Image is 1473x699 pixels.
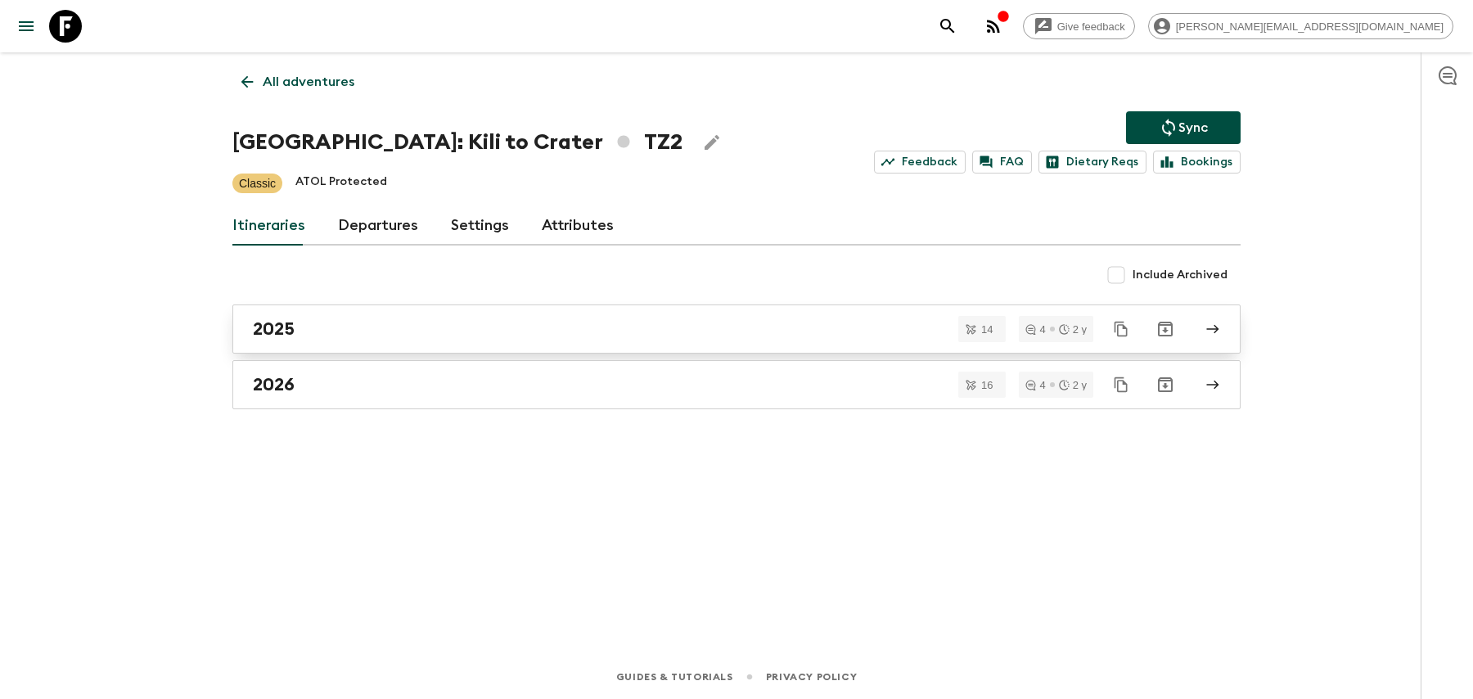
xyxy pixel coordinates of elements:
span: [PERSON_NAME][EMAIL_ADDRESS][DOMAIN_NAME] [1167,20,1453,33]
div: 4 [1025,380,1045,390]
div: 2 y [1059,324,1087,335]
h2: 2026 [253,374,295,395]
span: Include Archived [1133,267,1227,283]
h2: 2025 [253,318,295,340]
button: search adventures [931,10,964,43]
button: Archive [1149,313,1182,345]
div: [PERSON_NAME][EMAIL_ADDRESS][DOMAIN_NAME] [1148,13,1453,39]
div: 2 y [1059,380,1087,390]
a: Privacy Policy [766,668,857,686]
div: 4 [1025,324,1045,335]
a: Dietary Reqs [1038,151,1146,174]
a: Give feedback [1023,13,1135,39]
button: Duplicate [1106,314,1136,344]
span: 16 [971,380,1002,390]
button: menu [10,10,43,43]
a: Feedback [874,151,966,174]
button: Edit Adventure Title [696,126,728,159]
a: All adventures [232,65,363,98]
p: All adventures [263,72,354,92]
a: 2026 [232,360,1241,409]
span: Give feedback [1048,20,1134,33]
a: Attributes [542,206,614,246]
button: Archive [1149,368,1182,401]
a: FAQ [972,151,1032,174]
p: ATOL Protected [295,174,387,193]
a: 2025 [232,304,1241,354]
a: Bookings [1153,151,1241,174]
a: Guides & Tutorials [616,668,733,686]
p: Sync [1178,118,1208,138]
button: Duplicate [1106,370,1136,399]
p: Classic [239,175,276,192]
span: 14 [971,324,1002,335]
h1: [GEOGRAPHIC_DATA]: Kili to Crater TZ2 [232,126,682,159]
button: Sync adventure departures to the booking engine [1126,111,1241,144]
a: Itineraries [232,206,305,246]
a: Settings [451,206,509,246]
a: Departures [338,206,418,246]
